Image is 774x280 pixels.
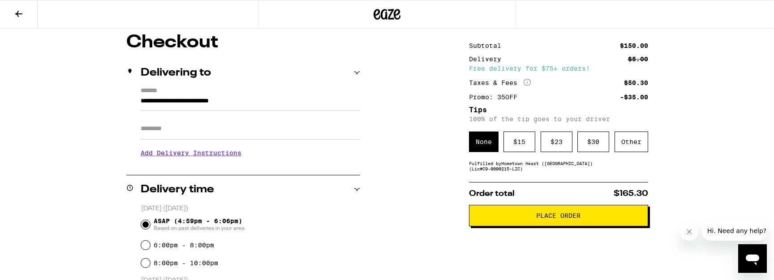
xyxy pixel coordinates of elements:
div: $ 15 [503,132,535,152]
div: Subtotal [469,42,507,49]
h1: Checkout [126,34,360,51]
iframe: Close message [680,223,698,241]
p: [DATE] ([DATE]) [141,204,360,213]
h2: Delivery time [141,184,214,195]
span: Based on past deliveries in your area [154,225,245,232]
span: $165.30 [614,190,648,198]
div: None [469,132,499,152]
p: We'll contact you at [PHONE_NUMBER] when we arrive [141,163,360,170]
div: $ 23 [541,132,572,152]
label: 6:00pm - 8:00pm [154,242,214,249]
p: 100% of the tip goes to your driver [469,115,648,123]
button: Place Order [469,205,648,226]
h5: Tips [469,106,648,114]
div: Free delivery for $75+ orders! [469,65,648,72]
div: $50.30 [624,80,648,86]
div: Taxes & Fees [469,79,531,87]
div: Other [615,132,648,152]
span: Place Order [536,212,580,219]
div: -$35.00 [620,94,648,100]
span: ASAP (4:59pm - 6:06pm) [154,217,245,232]
div: Delivery [469,56,507,62]
div: Promo: 35OFF [469,94,524,100]
div: Fulfilled by Hometown Heart ([GEOGRAPHIC_DATA]) (Lic# C9-0000215-LIC ) [469,161,648,171]
h2: Delivering to [141,68,211,78]
h3: Add Delivery Instructions [141,143,360,163]
div: $ 30 [577,132,609,152]
label: 8:00pm - 10:00pm [154,259,218,267]
div: $5.00 [628,56,648,62]
span: Order total [469,190,515,198]
div: $150.00 [620,42,648,49]
iframe: Message from company [702,221,767,241]
iframe: Button to launch messaging window [738,244,767,273]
